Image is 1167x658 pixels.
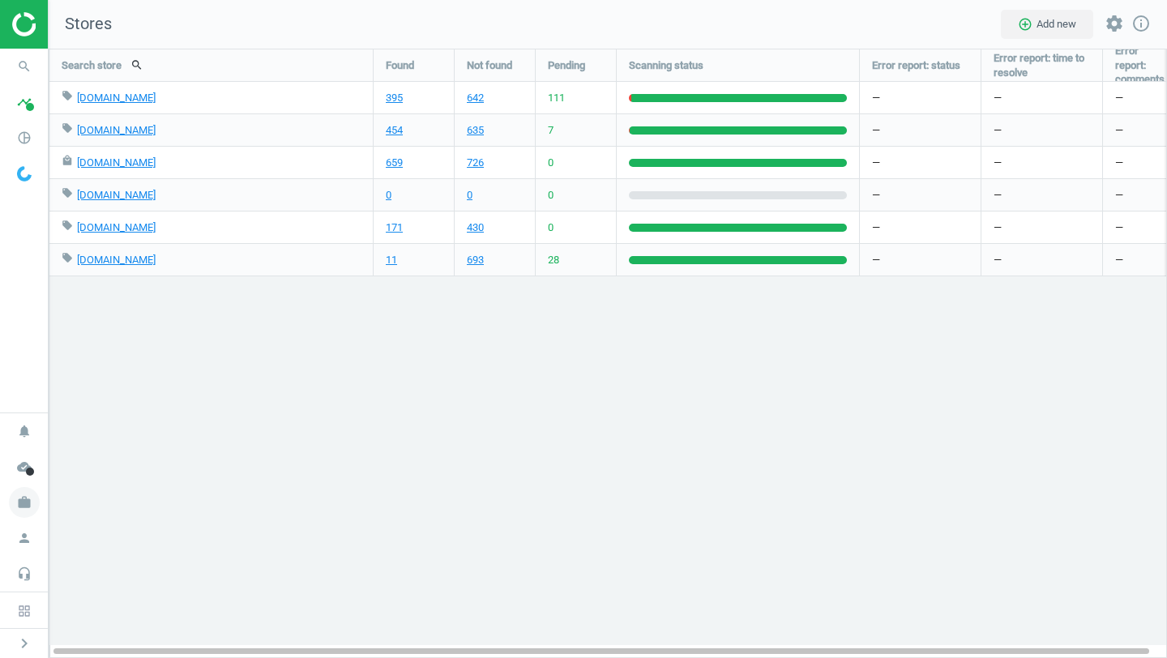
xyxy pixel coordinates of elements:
button: settings [1097,6,1131,41]
img: ajHJNr6hYgQAAAAASUVORK5CYII= [12,12,127,36]
a: 642 [467,91,484,105]
a: info_outline [1131,14,1151,35]
span: 111 [548,91,565,105]
a: 635 [467,123,484,138]
a: [DOMAIN_NAME] [77,92,156,104]
span: 0 [548,156,554,170]
div: — [860,82,981,113]
span: — [994,188,1002,203]
a: 659 [386,156,403,170]
i: settings [1105,14,1124,33]
span: — [994,156,1002,170]
span: 7 [548,123,554,138]
span: 0 [548,220,554,235]
a: [DOMAIN_NAME] [77,124,156,136]
i: notifications [9,416,40,446]
a: [DOMAIN_NAME] [77,254,156,266]
i: local_offer [62,187,73,199]
i: local_offer [62,122,73,134]
a: 0 [467,188,472,203]
span: — [994,220,1002,235]
div: Search store [49,49,373,81]
span: 0 [548,188,554,203]
span: — [994,253,1002,267]
span: — [994,91,1002,105]
span: Found [386,58,414,73]
i: search [9,51,40,82]
a: [DOMAIN_NAME] [77,221,156,233]
div: — [860,244,981,276]
i: person [9,523,40,553]
a: 430 [467,220,484,235]
i: cloud_done [9,451,40,482]
a: 11 [386,253,397,267]
a: 693 [467,253,484,267]
i: headset_mic [9,558,40,589]
a: 454 [386,123,403,138]
a: [DOMAIN_NAME] [77,156,156,169]
i: info_outline [1131,14,1151,33]
span: 28 [548,253,559,267]
span: Not found [467,58,512,73]
a: [DOMAIN_NAME] [77,189,156,201]
span: Stores [49,13,112,36]
span: — [994,123,1002,138]
span: Error report: status [872,58,960,73]
i: work [9,487,40,518]
a: 395 [386,91,403,105]
i: timeline [9,87,40,117]
i: pie_chart_outlined [9,122,40,153]
span: Scanning status [629,58,703,73]
span: Error report: time to resolve [994,51,1090,80]
i: local_offer [62,252,73,263]
div: — [860,147,981,178]
button: search [122,51,152,79]
i: local_offer [62,220,73,231]
i: chevron_right [15,634,34,653]
a: 171 [386,220,403,235]
span: Pending [548,58,585,73]
img: wGWNvw8QSZomAAAAABJRU5ErkJggg== [17,166,32,182]
i: local_offer [62,90,73,101]
button: chevron_right [4,633,45,654]
i: add_circle_outline [1018,17,1032,32]
div: — [860,211,981,243]
div: — [860,114,981,146]
div: — [860,179,981,211]
i: local_mall [62,155,73,166]
a: 0 [386,188,391,203]
a: 726 [467,156,484,170]
button: add_circle_outlineAdd new [1001,10,1093,39]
